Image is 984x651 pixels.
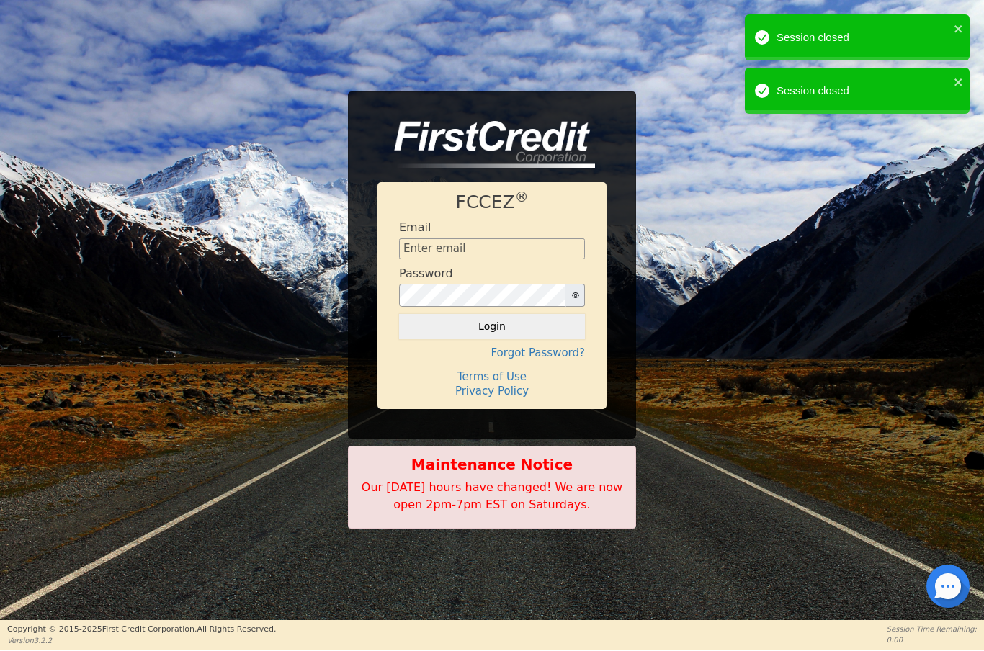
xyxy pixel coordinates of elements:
h4: Forgot Password? [399,346,585,359]
sup: ® [515,189,529,205]
button: close [954,73,964,90]
input: password [399,284,566,307]
p: Session Time Remaining: [887,624,977,634]
div: Session closed [777,83,949,99]
input: Enter email [399,238,585,260]
p: Copyright © 2015- 2025 First Credit Corporation. [7,624,276,636]
h4: Password [399,266,453,280]
span: Our [DATE] hours have changed! We are now open 2pm-7pm EST on Saturdays. [362,480,622,511]
h4: Privacy Policy [399,385,585,398]
img: logo-CMu_cnol.png [377,121,595,169]
p: 0:00 [887,634,977,645]
h4: Terms of Use [399,370,585,383]
h1: FCCEZ [399,192,585,213]
span: All Rights Reserved. [197,624,276,634]
p: Version 3.2.2 [7,635,276,646]
b: Maintenance Notice [356,454,628,475]
button: close [954,20,964,37]
h4: Email [399,220,431,234]
button: Login [399,314,585,338]
div: Session closed [777,30,949,46]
